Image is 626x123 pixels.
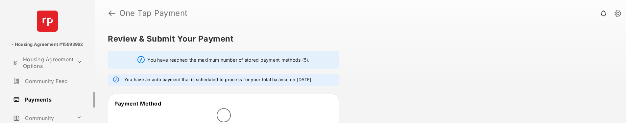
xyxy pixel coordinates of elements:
[11,73,95,89] a: Community Feed
[108,35,608,43] h5: Review & Submit Your Payment
[124,77,313,83] em: You have an auto payment that is scheduled to process for your total balance on [DATE].
[108,51,339,69] div: You have reached the maximum number of stored payment methods (5).
[12,41,83,48] p: - Housing Agreement #15693992
[114,100,161,107] span: Payment Method
[37,11,58,32] img: svg+xml;base64,PHN2ZyB4bWxucz0iaHR0cDovL3d3dy53My5vcmcvMjAwMC9zdmciIHdpZHRoPSI2NCIgaGVpZ2h0PSI2NC...
[11,55,74,71] a: Housing Agreement Options
[119,9,188,17] strong: One Tap Payment
[11,92,95,108] a: Payments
